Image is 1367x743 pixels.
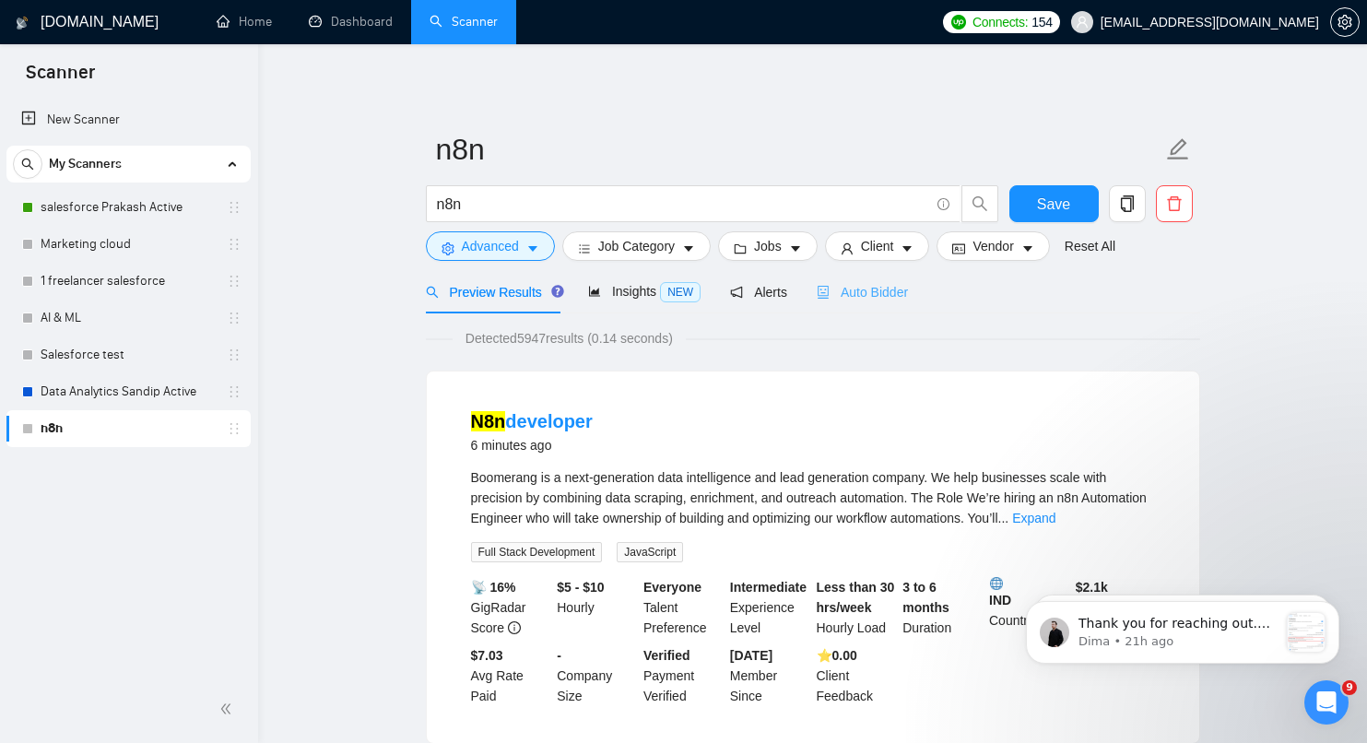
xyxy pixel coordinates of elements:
b: Everyone [643,580,701,595]
b: IND [989,577,1068,607]
div: Close [317,29,350,63]
span: Advanced [462,236,519,256]
img: Profile image for Sofiia [232,29,269,66]
span: Home [41,619,82,632]
img: upwork-logo.png [951,15,966,29]
a: Salesforce test [41,336,216,373]
span: holder [227,348,242,362]
div: GigRadar Score [467,577,554,638]
a: n8n [41,410,216,447]
a: AI & ML [41,300,216,336]
iframe: Intercom live chat [1304,680,1349,725]
button: Messages [123,573,245,647]
span: caret-down [901,242,913,255]
div: Company Size [553,645,640,706]
button: search [961,185,998,222]
a: searchScanner [430,14,498,29]
div: Client Feedback [813,645,900,706]
span: caret-down [526,242,539,255]
span: setting [442,242,454,255]
div: Send us a messageWe typically reply in under a minute [18,385,350,455]
span: Insights [588,284,701,299]
span: search [426,286,439,299]
input: Search Freelance Jobs... [437,193,929,216]
iframe: Intercom notifications message [998,564,1367,693]
a: dashboardDashboard [309,14,393,29]
span: Client [861,236,894,256]
img: 🌐 [990,577,1003,590]
div: Country [985,577,1072,638]
button: idcardVendorcaret-down [937,231,1049,261]
span: double-left [219,700,238,718]
a: Data Analytics Sandip Active [41,373,216,410]
b: $7.03 [471,648,503,663]
div: Hourly [553,577,640,638]
span: holder [227,200,242,215]
img: Profile image for Dima [267,29,304,66]
div: ✅ How To: Connect your agency to [DOMAIN_NAME] [27,517,342,571]
li: New Scanner [6,101,251,138]
img: Profile image for Nazar [197,29,234,66]
span: caret-down [682,242,695,255]
span: info-circle [937,198,949,210]
div: Avg Rate Paid [467,645,554,706]
div: Recent messageProfile image for DimaThank you for reaching out. Please double-check your BM permi... [18,279,350,376]
span: user [841,242,854,255]
button: barsJob Categorycaret-down [562,231,711,261]
b: 3 to 6 months [902,580,949,615]
div: Profile image for DimaThank you for reaching out. Please double-check your BM permissions (specif... [19,307,349,375]
span: holder [227,274,242,289]
span: 9 [1342,680,1357,695]
span: Messages [153,619,217,632]
button: delete [1156,185,1193,222]
span: Job Category [598,236,675,256]
span: My Scanners [49,146,122,183]
a: Reset All [1065,236,1115,256]
b: Less than 30 hrs/week [817,580,895,615]
span: 154 [1031,12,1052,32]
span: caret-down [789,242,802,255]
img: logo [37,35,66,65]
b: $5 - $10 [557,580,604,595]
span: Preview Results [426,285,559,300]
b: Intermediate [730,580,807,595]
b: - [557,648,561,663]
img: logo [16,8,29,38]
span: search [962,195,997,212]
a: setting [1330,15,1360,29]
div: Payment Verified [640,645,726,706]
button: Help [246,573,369,647]
span: Connects: [972,12,1028,32]
button: search [13,149,42,179]
a: Expand [1012,511,1055,525]
span: caret-down [1021,242,1034,255]
span: Boomerang is a next-generation data intelligence and lead generation company. We help businesses ... [471,470,1147,525]
mark: N8n [471,411,506,431]
span: user [1076,16,1089,29]
b: [DATE] [730,648,772,663]
span: area-chart [588,285,601,298]
button: settingAdvancedcaret-down [426,231,555,261]
div: Duration [899,577,985,638]
span: NEW [660,282,701,302]
b: ⭐️ 0.00 [817,648,857,663]
span: Help [292,619,322,632]
a: 1 freelancer salesforce [41,263,216,300]
span: Auto Bidder [817,285,908,300]
div: Dima [82,341,116,360]
button: folderJobscaret-down [718,231,818,261]
span: folder [734,242,747,255]
span: holder [227,384,242,399]
b: 📡 16% [471,580,516,595]
b: Verified [643,648,690,663]
div: Experience Level [726,577,813,638]
span: idcard [952,242,965,255]
span: Save [1037,193,1070,216]
img: Profile image for Dima [38,323,75,360]
div: • 21h ago [120,341,180,360]
p: Hi [EMAIL_ADDRESS][DOMAIN_NAME] 👋 [37,131,332,225]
